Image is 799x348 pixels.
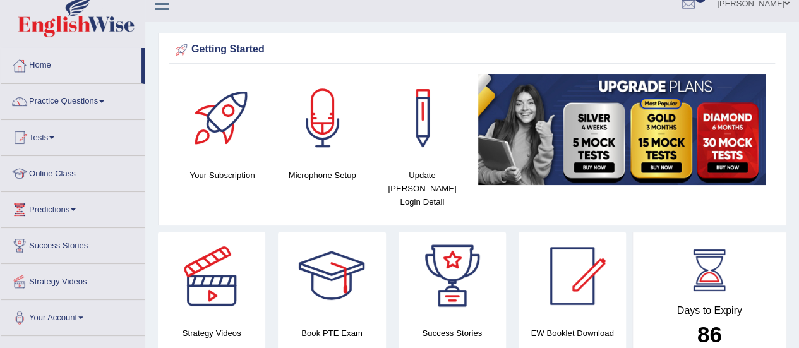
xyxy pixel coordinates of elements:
[278,327,385,340] h4: Book PTE Exam
[1,84,145,116] a: Practice Questions
[1,156,145,188] a: Online Class
[158,327,265,340] h4: Strategy Videos
[647,305,772,316] h4: Days to Expiry
[697,322,722,347] b: 86
[1,120,145,152] a: Tests
[478,74,766,185] img: small5.jpg
[172,40,772,59] div: Getting Started
[1,300,145,332] a: Your Account
[1,48,141,80] a: Home
[378,169,466,208] h4: Update [PERSON_NAME] Login Detail
[1,228,145,260] a: Success Stories
[279,169,366,182] h4: Microphone Setup
[1,192,145,224] a: Predictions
[1,264,145,296] a: Strategy Videos
[519,327,626,340] h4: EW Booklet Download
[399,327,506,340] h4: Success Stories
[179,169,266,182] h4: Your Subscription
